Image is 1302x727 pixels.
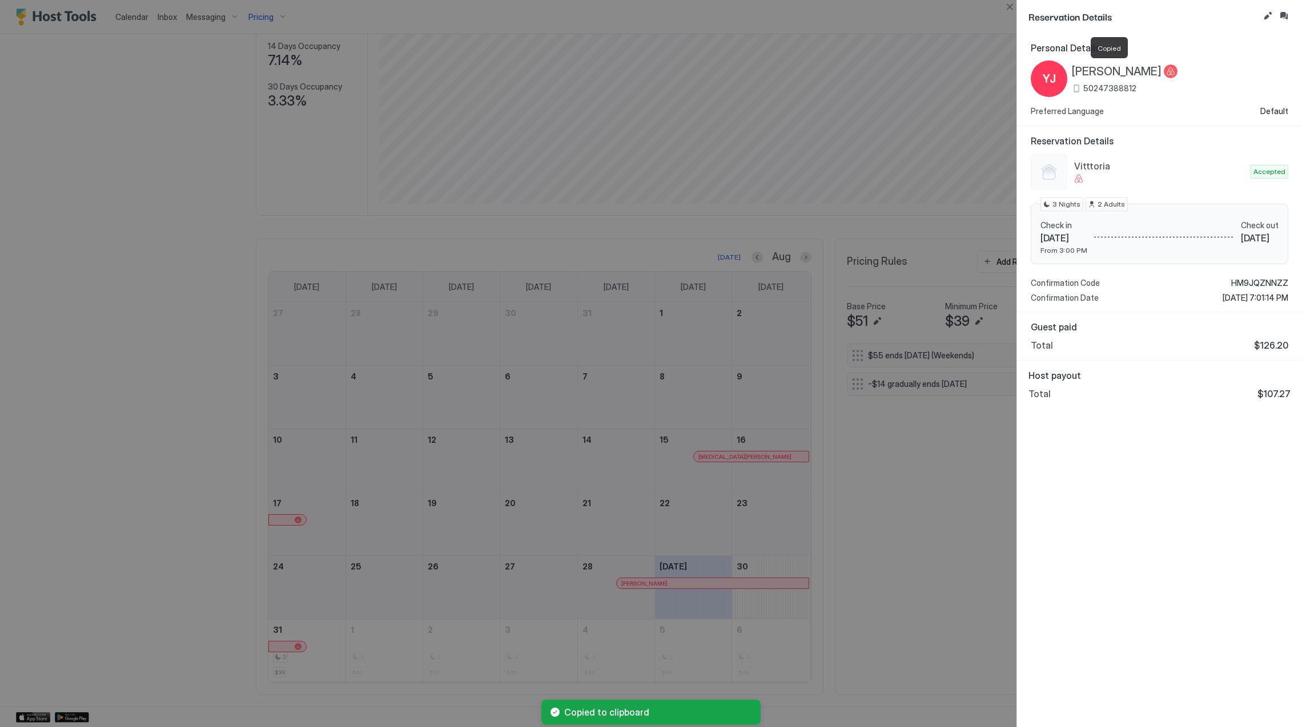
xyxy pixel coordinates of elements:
span: Total [1031,340,1053,351]
span: Confirmation Code [1031,278,1100,288]
span: $107.27 [1257,388,1291,399]
span: Check out [1241,220,1279,231]
span: Guest paid [1031,321,1288,333]
span: From 3:00 PM [1040,246,1087,255]
span: Accepted [1253,167,1285,177]
span: Preferred Language [1031,106,1104,116]
span: [PERSON_NAME] [1072,64,1162,79]
span: Confirmation Date [1031,293,1099,303]
span: 3 Nights [1052,199,1080,209]
span: Copied to clipboard [564,706,752,718]
span: HM9JQZNNZZ [1231,278,1288,288]
span: $126.20 [1254,340,1288,351]
span: Total [1028,388,1051,399]
span: Host payout [1028,370,1291,381]
span: Check in [1040,220,1087,231]
span: Reservation Details [1031,135,1288,147]
span: 2 Adults [1098,199,1125,209]
span: Reservation Details [1028,9,1259,23]
span: [DATE] 7:01:14 PM [1223,293,1288,303]
span: Personal Details [1031,42,1288,54]
span: [DATE] [1040,232,1087,244]
button: Edit reservation [1261,9,1275,23]
span: YJ [1043,70,1056,87]
span: Copied [1098,44,1121,52]
span: Default [1260,106,1288,116]
span: 50247388812 [1083,83,1136,94]
span: Vitttoria [1074,160,1246,172]
button: Inbox [1277,9,1291,23]
span: [DATE] [1241,232,1279,244]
